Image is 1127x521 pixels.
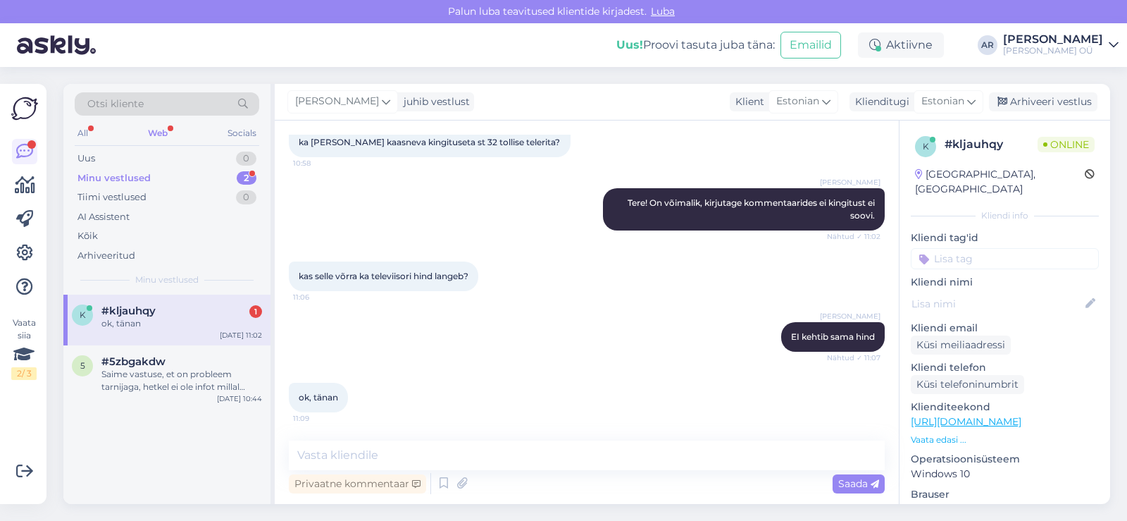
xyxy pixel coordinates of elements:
div: AR [978,35,997,55]
span: Online [1038,137,1095,152]
div: Socials [225,124,259,142]
div: ok, tänan [101,317,262,330]
span: Minu vestlused [135,274,199,286]
span: Tere! On võimalik, kirjutage kommentaarides ei kingitust ei soovi. [628,197,877,221]
div: Klient [730,94,764,109]
div: Kõik [77,229,98,243]
img: Askly Logo [11,95,38,122]
div: [PERSON_NAME] OÜ [1003,45,1103,56]
a: [PERSON_NAME][PERSON_NAME] OÜ [1003,34,1119,56]
div: Klienditugi [849,94,909,109]
div: 0 [236,190,256,204]
div: 2 / 3 [11,367,37,380]
span: k [923,141,929,152]
div: # kljauhqy [945,136,1038,153]
span: EI kehtib sama hind [791,331,875,342]
p: Kliendi nimi [911,275,1099,290]
div: Küsi meiliaadressi [911,336,1011,355]
p: Vaata edasi ... [911,434,1099,446]
span: [PERSON_NAME] [820,177,880,188]
span: [PERSON_NAME] [820,311,880,321]
div: Web [145,124,170,142]
div: Uus [77,152,95,166]
span: 5 [80,360,85,371]
div: [DATE] 11:02 [220,330,262,341]
div: [GEOGRAPHIC_DATA], [GEOGRAPHIC_DATA] [915,167,1085,197]
span: [PERSON_NAME] [295,94,379,109]
span: #kljauhqy [101,305,156,317]
b: Uus! [616,38,643,51]
span: Saada [838,477,879,490]
div: Küsi telefoninumbrit [911,375,1024,394]
div: AI Assistent [77,210,130,224]
div: 1 [249,305,262,318]
a: [URL][DOMAIN_NAME] [911,415,1021,428]
div: Arhiveeri vestlus [989,92,1097,111]
input: Lisa tag [911,248,1099,269]
span: Otsi kliente [87,97,144,111]
span: #5zbgakdw [101,355,166,368]
div: [PERSON_NAME] [1003,34,1103,45]
p: Operatsioonisüsteem [911,452,1099,467]
input: Lisa nimi [911,296,1083,312]
p: Windows 10 [911,467,1099,482]
div: Tiimi vestlused [77,190,147,204]
div: Kliendi info [911,209,1099,222]
p: Kliendi telefon [911,360,1099,375]
div: juhib vestlust [398,94,470,109]
div: Privaatne kommentaar [289,474,426,494]
button: Emailid [780,32,841,59]
div: Arhiveeritud [77,249,135,263]
div: [DATE] 10:44 [217,393,262,404]
span: Estonian [921,94,964,109]
span: k [80,309,86,320]
p: Kliendi tag'id [911,231,1099,245]
div: Saime vastuse, et on probleem tarnijaga, hetkel ei ole infot millal saabub. [101,368,262,393]
p: Brauser [911,487,1099,502]
p: Klienditeekond [911,400,1099,415]
span: Nähtud ✓ 11:02 [827,231,880,242]
span: Luba [647,5,679,18]
div: 2 [237,171,256,185]
span: Estonian [776,94,819,109]
div: 0 [236,152,256,166]
span: 10:58 [293,158,346,168]
div: Aktiivne [858,32,944,58]
span: ok, tänan [299,392,338,403]
div: Minu vestlused [77,171,151,185]
span: 11:09 [293,413,346,424]
div: Proovi tasuta juba täna: [616,37,775,54]
div: Vaata siia [11,317,37,380]
span: 11:06 [293,292,346,302]
p: Chrome [TECHNICAL_ID] [911,502,1099,517]
div: All [75,124,91,142]
span: kas selle võrra ka televiisori hind langeb? [299,271,468,281]
span: Nähtud ✓ 11:07 [827,353,880,363]
p: Kliendi email [911,321,1099,336]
